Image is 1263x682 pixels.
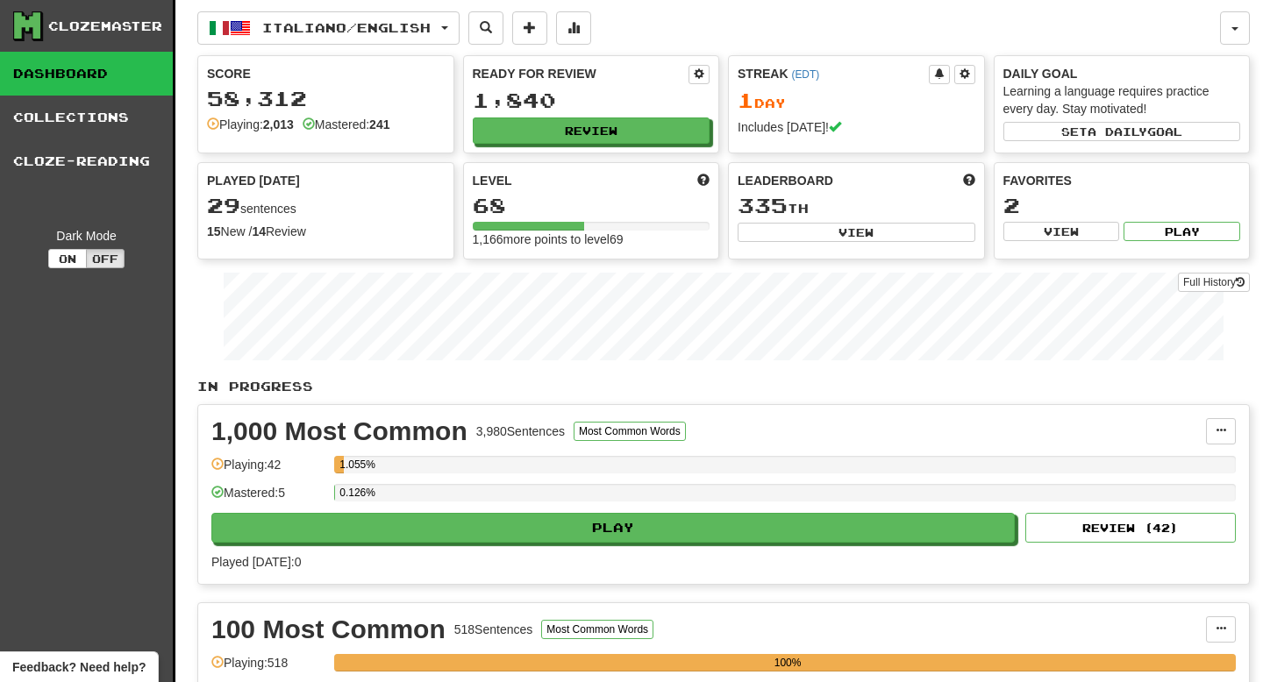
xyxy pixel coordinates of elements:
div: Day [738,89,975,112]
button: Add sentence to collection [512,11,547,45]
button: Off [86,249,125,268]
div: Clozemaster [48,18,162,35]
div: 100% [339,654,1236,671]
button: Most Common Words [574,422,686,441]
div: Dark Mode [13,227,160,245]
span: Played [DATE]: 0 [211,555,301,569]
div: Streak [738,65,929,82]
p: In Progress [197,378,1250,395]
span: Played [DATE] [207,172,300,189]
div: 100 Most Common [211,616,446,643]
div: Playing: [207,116,294,133]
button: Review [473,117,710,144]
strong: 241 [369,117,389,131]
div: New / Review [207,223,445,240]
div: Ready for Review [473,65,689,82]
a: (EDT) [791,68,819,81]
button: Most Common Words [541,620,653,639]
span: 335 [738,193,788,217]
span: Leaderboard [738,172,833,189]
span: 29 [207,193,240,217]
span: a daily [1088,125,1147,138]
div: Mastered: [303,116,390,133]
button: Review (42) [1025,513,1236,543]
span: Open feedback widget [12,658,146,676]
div: 518 Sentences [454,621,533,638]
div: Daily Goal [1003,65,1241,82]
div: Learning a language requires practice every day. Stay motivated! [1003,82,1241,117]
div: Favorites [1003,172,1241,189]
div: 68 [473,195,710,217]
div: Mastered: 5 [211,484,325,513]
strong: 14 [252,224,266,238]
div: 3,980 Sentences [476,423,565,440]
button: Play [211,513,1015,543]
button: Seta dailygoal [1003,122,1241,141]
span: Level [473,172,512,189]
button: Italiano/English [197,11,460,45]
div: th [738,195,975,217]
a: Full History [1178,273,1250,292]
div: 2 [1003,195,1241,217]
span: This week in points, UTC [963,172,975,189]
span: 1 [738,88,754,112]
button: View [1003,222,1120,241]
span: Italiano / English [262,20,431,35]
button: Play [1124,222,1240,241]
button: View [738,223,975,242]
div: Includes [DATE]! [738,118,975,136]
div: Playing: 42 [211,456,325,485]
button: More stats [556,11,591,45]
div: 1,000 Most Common [211,418,467,444]
div: 1,840 [473,89,710,111]
strong: 15 [207,224,221,238]
div: Score [207,65,445,82]
div: 1,166 more points to level 69 [473,231,710,248]
div: 58,312 [207,88,445,110]
span: Score more points to level up [697,172,710,189]
button: On [48,249,87,268]
button: Search sentences [468,11,503,45]
strong: 2,013 [263,117,294,131]
div: 1.055% [339,456,344,473]
div: sentences [207,195,445,217]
